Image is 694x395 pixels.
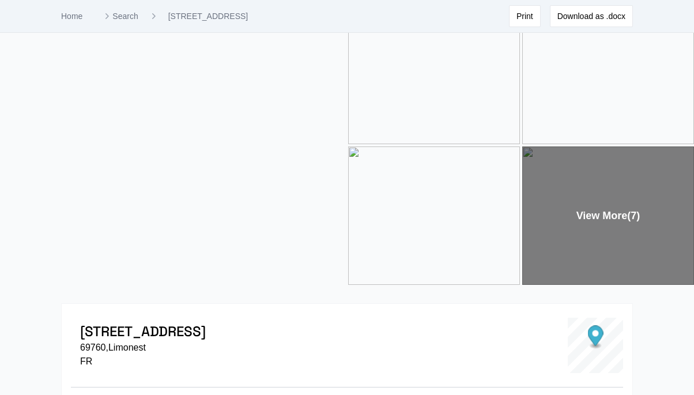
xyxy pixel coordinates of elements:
[61,12,82,21] a: Home
[348,5,520,144] img: 8b7916a53bf0883659af75ba47093eda.webp
[168,10,248,22] a: [STREET_ADDRESS]
[80,355,206,368] p: FR
[101,10,138,22] a: Search
[80,322,206,341] h1: [STREET_ADDRESS]
[80,341,206,355] p: 69760 , Limonest
[522,5,694,144] img: fe06ad09728e4543884f4f6cea4333c0.webp
[522,146,694,285] div: View More (7)
[509,5,541,27] button: Print
[550,5,633,27] button: Download as .docx
[348,146,520,285] img: c137f4b07e5228a1e56b10d20f7372d8.webp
